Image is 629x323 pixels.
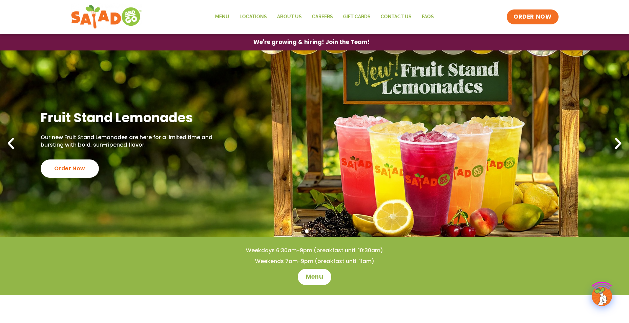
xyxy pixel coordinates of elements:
[253,39,370,45] span: We're growing & hiring! Join the Team!
[307,9,338,25] a: Careers
[306,273,323,281] span: Menu
[41,134,235,149] p: Our new Fruit Stand Lemonades are here for a limited time and bursting with bold, sun-ripened fla...
[14,247,615,254] h4: Weekdays 6:30am-9pm (breakfast until 10:30am)
[3,136,18,151] div: Previous slide
[376,9,417,25] a: Contact Us
[71,3,142,30] img: new-SAG-logo-768×292
[41,159,99,178] div: Order Now
[234,9,272,25] a: Locations
[313,229,316,233] span: Go to slide 2
[611,136,626,151] div: Next slide
[305,229,309,233] span: Go to slide 1
[320,229,324,233] span: Go to slide 3
[417,9,439,25] a: FAQs
[14,258,615,265] h4: Weekends 7am-9pm (breakfast until 11am)
[243,34,380,50] a: We're growing & hiring! Join the Team!
[210,9,234,25] a: Menu
[338,9,376,25] a: GIFT CARDS
[513,13,551,21] span: ORDER NOW
[507,9,558,24] a: ORDER NOW
[41,109,235,126] h2: Fruit Stand Lemonades
[272,9,307,25] a: About Us
[298,269,331,285] a: Menu
[210,9,439,25] nav: Menu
